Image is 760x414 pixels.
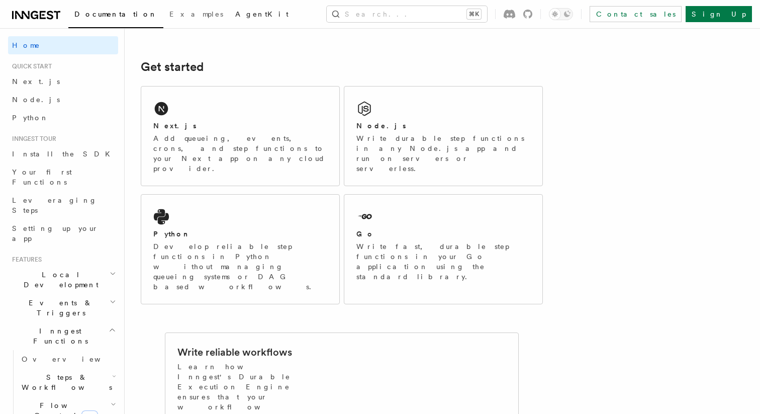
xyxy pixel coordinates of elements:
[8,109,118,127] a: Python
[18,350,118,368] a: Overview
[163,3,229,27] a: Examples
[12,77,60,86] span: Next.js
[8,145,118,163] a: Install the SDK
[8,256,42,264] span: Features
[18,372,112,392] span: Steps & Workflows
[153,241,327,292] p: Develop reliable step functions in Python without managing queueing systems or DAG based workflows.
[356,241,530,282] p: Write fast, durable step functions in your Go application using the standard library.
[8,62,52,70] span: Quick start
[141,194,340,304] a: PythonDevelop reliable step functions in Python without managing queueing systems or DAG based wo...
[22,355,125,363] span: Overview
[12,40,40,50] span: Home
[8,298,110,318] span: Events & Triggers
[153,133,327,174] p: Add queueing, events, crons, and step functions to your Next app on any cloud provider.
[12,96,60,104] span: Node.js
[8,36,118,54] a: Home
[356,133,530,174] p: Write durable step functions in any Node.js app and run on servers or serverless.
[68,3,163,28] a: Documentation
[686,6,752,22] a: Sign Up
[549,8,573,20] button: Toggle dark mode
[344,86,543,186] a: Node.jsWrite durable step functions in any Node.js app and run on servers or serverless.
[153,229,191,239] h2: Python
[141,86,340,186] a: Next.jsAdd queueing, events, crons, and step functions to your Next app on any cloud provider.
[12,114,49,122] span: Python
[327,6,487,22] button: Search...⌘K
[12,168,72,186] span: Your first Functions
[8,266,118,294] button: Local Development
[177,345,292,359] h2: Write reliable workflows
[8,72,118,91] a: Next.js
[8,270,110,290] span: Local Development
[12,224,99,242] span: Setting up your app
[229,3,295,27] a: AgentKit
[12,196,97,214] span: Leveraging Steps
[8,135,56,143] span: Inngest tour
[8,294,118,322] button: Events & Triggers
[235,10,289,18] span: AgentKit
[356,229,374,239] h2: Go
[8,91,118,109] a: Node.js
[590,6,682,22] a: Contact sales
[141,60,204,74] a: Get started
[153,121,197,131] h2: Next.js
[8,163,118,191] a: Your first Functions
[8,326,109,346] span: Inngest Functions
[8,191,118,219] a: Leveraging Steps
[8,219,118,247] a: Setting up your app
[169,10,223,18] span: Examples
[467,9,481,19] kbd: ⌘K
[356,121,406,131] h2: Node.js
[344,194,543,304] a: GoWrite fast, durable step functions in your Go application using the standard library.
[74,10,157,18] span: Documentation
[12,150,116,158] span: Install the SDK
[8,322,118,350] button: Inngest Functions
[18,368,118,396] button: Steps & Workflows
